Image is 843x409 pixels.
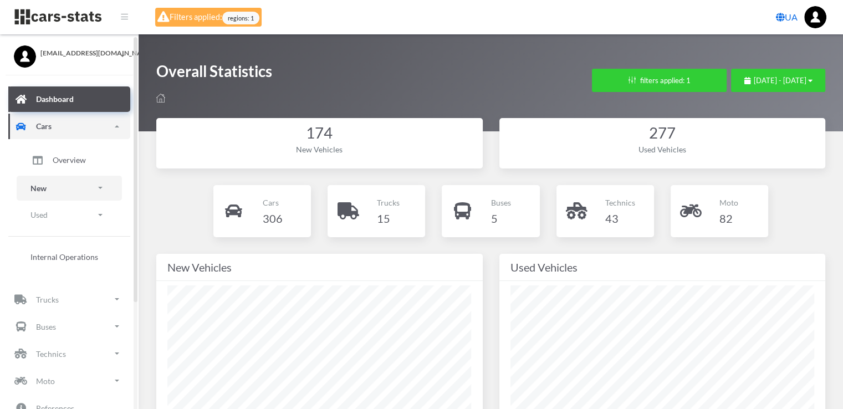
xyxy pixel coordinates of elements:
[605,209,635,227] h4: 43
[719,209,738,227] h4: 82
[754,76,806,85] span: [DATE] - [DATE]
[36,92,74,106] p: Dashboard
[605,196,635,209] p: Technics
[510,144,815,155] div: Used Vehicles
[719,196,738,209] p: Moto
[8,287,130,312] a: Trucks
[377,209,400,227] h4: 15
[36,320,56,334] p: Buses
[167,258,472,276] div: New Vehicles
[804,6,826,28] img: ...
[8,86,130,112] a: Dashboard
[30,208,48,222] p: Used
[14,45,125,58] a: [EMAIL_ADDRESS][DOMAIN_NAME]
[167,144,472,155] div: New Vehicles
[17,202,122,227] a: Used
[772,6,802,28] a: UA
[8,368,130,393] a: Moto
[731,69,825,92] button: [DATE] - [DATE]
[510,122,815,144] div: 277
[40,48,125,58] span: [EMAIL_ADDRESS][DOMAIN_NAME]
[592,69,727,92] button: filters applied: 1
[30,181,47,195] p: New
[155,8,262,27] div: Filters applied:
[491,209,511,227] h4: 5
[8,114,130,139] a: Cars
[222,12,259,24] span: regions: 1
[262,196,282,209] p: Cars
[262,209,282,227] h4: 306
[36,119,52,133] p: Cars
[510,258,815,276] div: Used Vehicles
[36,347,66,361] p: Technics
[30,251,98,263] span: Internal Operations
[491,196,511,209] p: Buses
[17,246,122,268] a: Internal Operations
[36,374,55,388] p: Moto
[377,196,400,209] p: Trucks
[167,122,472,144] div: 174
[17,146,122,174] a: Overview
[14,8,103,25] img: navbar brand
[156,61,272,87] h1: Overall Statistics
[17,176,122,201] a: New
[36,293,59,306] p: Trucks
[53,154,86,166] span: Overview
[8,341,130,366] a: Technics
[8,314,130,339] a: Buses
